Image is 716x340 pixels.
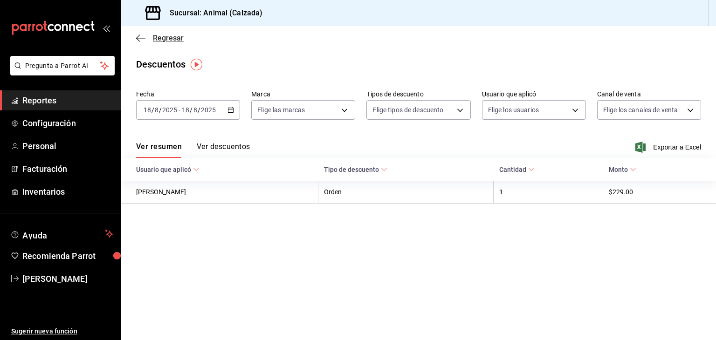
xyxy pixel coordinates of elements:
label: Tipos de descuento [366,91,470,97]
th: Orden [318,181,494,204]
span: Elige las marcas [257,105,305,115]
span: Tipo de descuento [324,166,387,173]
span: Elige los usuarios [488,105,539,115]
span: Monto [609,166,636,173]
span: Personal [22,140,113,152]
label: Fecha [136,91,240,97]
label: Marca [251,91,355,97]
span: / [190,106,193,114]
button: Pregunta a Parrot AI [10,56,115,75]
button: Ver descuentos [197,142,250,158]
th: 1 [494,181,603,204]
div: navigation tabs [136,142,250,158]
input: -- [193,106,198,114]
h3: Sucursal: Animal (Calzada) [162,7,262,19]
button: open_drawer_menu [103,24,110,32]
span: Sugerir nueva función [11,326,113,336]
th: [PERSON_NAME] [121,181,318,204]
span: Usuario que aplicó [136,166,200,173]
span: Elige los canales de venta [603,105,678,115]
span: Inventarios [22,185,113,198]
th: $229.00 [603,181,716,204]
div: Descuentos [136,57,186,71]
label: Canal de venta [597,91,701,97]
input: -- [143,106,151,114]
input: -- [154,106,159,114]
input: ---- [162,106,178,114]
img: Tooltip marker [191,59,202,70]
span: Elige tipos de descuento [372,105,443,115]
span: / [151,106,154,114]
span: Pregunta a Parrot AI [25,61,100,71]
span: - [179,106,180,114]
span: Regresar [153,34,184,42]
span: / [159,106,162,114]
input: ---- [200,106,216,114]
button: Ver resumen [136,142,182,158]
span: Facturación [22,163,113,175]
button: Exportar a Excel [637,142,701,153]
span: Ayuda [22,228,101,239]
span: Configuración [22,117,113,129]
input: -- [181,106,190,114]
span: [PERSON_NAME] [22,272,113,285]
a: Pregunta a Parrot AI [7,68,115,77]
span: Reportes [22,94,113,107]
label: Usuario que aplicó [482,91,586,97]
span: / [198,106,200,114]
button: Regresar [136,34,184,42]
span: Recomienda Parrot [22,250,113,262]
span: Cantidad [499,166,535,173]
